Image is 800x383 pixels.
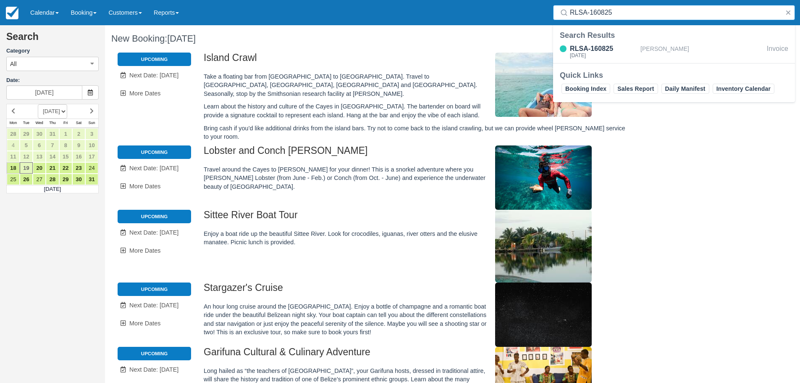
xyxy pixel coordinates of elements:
div: [PERSON_NAME] [640,44,763,60]
h2: Garifuna Cultural & Culinary Adventure [204,347,632,362]
h2: Island Crawl [204,53,632,68]
input: Search ( / ) [570,5,782,20]
th: Fri [59,119,72,128]
a: 8 [59,140,72,151]
a: 3 [85,128,98,140]
a: 13 [33,151,46,162]
a: 12 [20,151,33,162]
span: [DATE] [167,33,196,44]
p: An hour long cruise around the [GEOGRAPHIC_DATA]. Enjoy a bottle of champagne and a romantic boat... [204,302,632,337]
p: Travel around the Cayes to [PERSON_NAME] for your dinner! This is a snorkel adventure where you [... [204,165,632,191]
th: Mon [7,119,20,128]
th: Sun [85,119,98,128]
a: 20 [33,162,46,174]
span: All [10,60,17,68]
a: 21 [46,162,59,174]
img: M306-1 [495,145,592,210]
a: 28 [46,174,59,185]
a: Next Date: [DATE] [118,224,191,241]
a: 1 [59,128,72,140]
a: 23 [72,162,85,174]
img: M305-1 [495,53,592,117]
img: M307-1 [495,210,592,283]
span: More Dates [129,90,160,97]
a: Next Date: [DATE] [118,361,191,378]
label: Date: [6,77,99,85]
a: Sales Report [614,84,658,94]
span: Next Date: [DATE] [129,72,178,79]
div: Search Results [560,30,788,40]
span: More Dates [129,183,160,190]
a: 19 [20,162,33,174]
a: Daily Manifest [661,84,709,94]
a: Next Date: [DATE] [118,67,191,84]
a: Inventory Calendar [713,84,774,94]
a: RLSA-160825[DATE][PERSON_NAME]Invoice [553,44,795,60]
p: Enjoy a boat ride up the beautiful Sittee River. Look for crocodiles, iguanas, river otters and t... [204,230,632,247]
a: 15 [59,151,72,162]
a: Booking Index [561,84,610,94]
h2: Search [6,32,99,47]
a: 22 [59,162,72,174]
a: 31 [85,174,98,185]
li: Upcoming [118,145,191,159]
li: Upcoming [118,210,191,223]
a: 2 [72,128,85,140]
a: 5 [20,140,33,151]
p: Take a floating bar from [GEOGRAPHIC_DATA] to [GEOGRAPHIC_DATA]. Travel to [GEOGRAPHIC_DATA], [GE... [204,72,632,98]
a: Next Date: [DATE] [118,160,191,177]
span: More Dates [129,320,160,327]
li: Upcoming [118,53,191,66]
h2: Stargazer's Cruise [204,283,632,298]
a: 4 [7,140,20,151]
th: Thu [46,119,59,128]
a: 30 [33,128,46,140]
a: 11 [7,151,20,162]
a: 7 [46,140,59,151]
span: Next Date: [DATE] [129,302,178,309]
a: 25 [7,174,20,185]
li: Upcoming [118,347,191,360]
td: [DATE] [7,185,99,193]
li: Upcoming [118,283,191,296]
a: 10 [85,140,98,151]
img: checkfront-main-nav-mini-logo.png [6,7,18,19]
span: Next Date: [DATE] [129,366,178,373]
a: 16 [72,151,85,162]
h1: New Booking: [111,34,399,44]
label: Category [6,47,99,55]
div: Quick Links [560,70,788,80]
a: 14 [46,151,59,162]
div: [DATE] [570,53,637,58]
th: Sat [72,119,85,128]
h2: Lobster and Conch [PERSON_NAME] [204,145,632,161]
span: Next Date: [DATE] [129,165,178,172]
p: Bring cash if you’d like additional drinks from the island bars. Try not to come back to the isla... [204,124,632,141]
a: 27 [33,174,46,185]
div: RLSA-160825 [570,44,637,54]
a: 28 [7,128,20,140]
a: 18 [7,162,20,174]
a: 24 [85,162,98,174]
th: Tue [20,119,33,128]
a: 26 [20,174,33,185]
a: 29 [20,128,33,140]
h2: Sittee River Boat Tour [204,210,632,225]
a: 6 [33,140,46,151]
a: 9 [72,140,85,151]
span: More Dates [129,247,160,254]
div: Invoice [767,44,788,60]
img: M308-1 [495,283,592,347]
button: All [6,57,99,71]
a: Next Date: [DATE] [118,297,191,314]
th: Wed [33,119,46,128]
span: Next Date: [DATE] [129,229,178,236]
p: Learn about the history and culture of the Cayes in [GEOGRAPHIC_DATA]. The bartender on board wil... [204,102,632,119]
a: 31 [46,128,59,140]
a: 17 [85,151,98,162]
a: 29 [59,174,72,185]
a: 30 [72,174,85,185]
